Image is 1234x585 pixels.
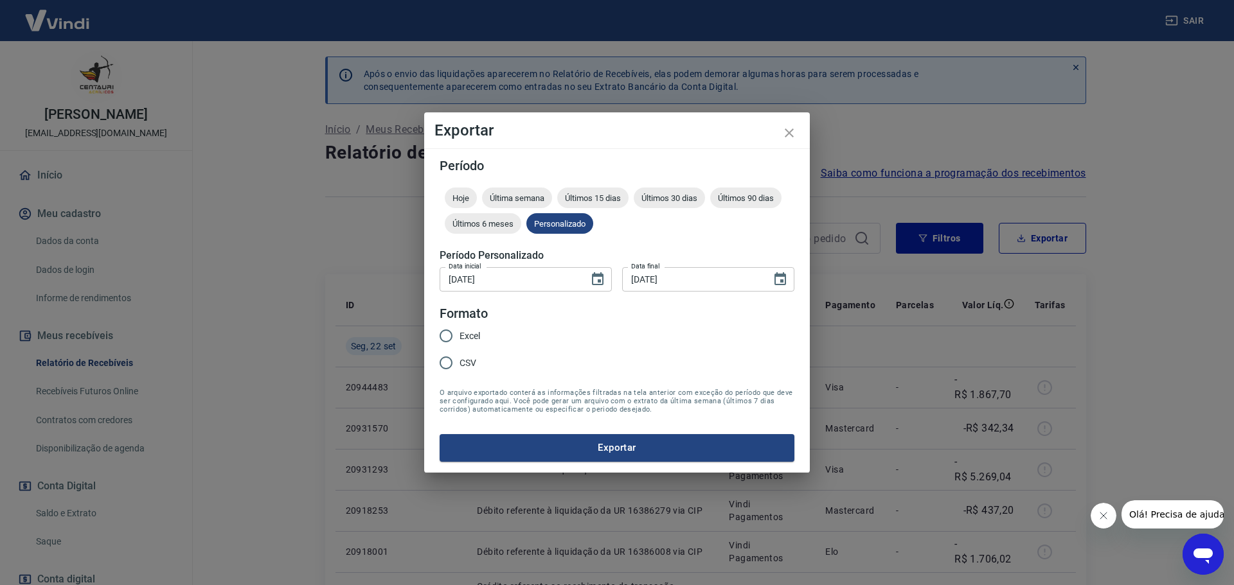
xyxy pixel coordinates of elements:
span: Personalizado [526,219,593,229]
span: Última semana [482,193,552,203]
button: Choose date, selected date is 19 de set de 2025 [585,266,611,292]
button: Exportar [440,434,794,461]
iframe: Fechar mensagem [1091,503,1116,528]
span: Últimos 6 meses [445,219,521,229]
button: close [774,118,805,148]
h5: Período Personalizado [440,249,794,262]
h5: Período [440,159,794,172]
span: Últimos 90 dias [710,193,782,203]
label: Data inicial [449,261,481,271]
div: Últimos 15 dias [557,188,629,208]
button: Choose date, selected date is 22 de set de 2025 [767,266,793,292]
legend: Formato [440,304,488,323]
div: Última semana [482,188,552,208]
span: Últimos 30 dias [634,193,705,203]
input: DD/MM/YYYY [440,267,580,291]
input: DD/MM/YYYY [622,267,762,291]
span: Excel [460,329,480,343]
span: Hoje [445,193,477,203]
iframe: Botão para abrir a janela de mensagens [1183,534,1224,575]
iframe: Mensagem da empresa [1122,500,1224,528]
span: CSV [460,356,476,370]
div: Personalizado [526,213,593,234]
span: Olá! Precisa de ajuda? [8,9,108,19]
label: Data final [631,261,660,271]
h4: Exportar [434,123,800,138]
span: Últimos 15 dias [557,193,629,203]
div: Últimos 90 dias [710,188,782,208]
div: Hoje [445,188,477,208]
div: Últimos 6 meses [445,213,521,234]
span: O arquivo exportado conterá as informações filtradas na tela anterior com exceção do período que ... [440,389,794,414]
div: Últimos 30 dias [634,188,705,208]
